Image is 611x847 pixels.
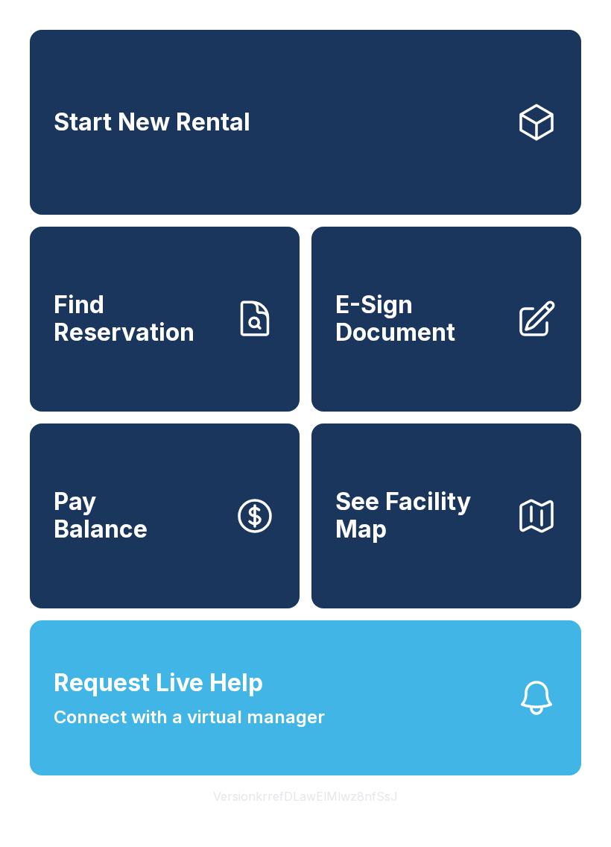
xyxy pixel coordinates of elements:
span: Pay Balance [54,488,148,543]
span: Start New Rental [54,109,250,136]
span: Connect with a virtual manager [54,704,325,731]
a: Find Reservation [30,227,300,412]
button: PayBalance [30,423,300,608]
button: VersionkrrefDLawElMlwz8nfSsJ [201,775,410,817]
button: See Facility Map [311,423,581,608]
a: Start New Rental [30,30,581,215]
a: E-Sign Document [311,227,581,412]
span: Request Live Help [54,665,263,701]
span: Find Reservation [54,292,222,346]
span: E-Sign Document [335,292,504,346]
span: See Facility Map [335,488,504,543]
button: Request Live HelpConnect with a virtual manager [30,620,581,775]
